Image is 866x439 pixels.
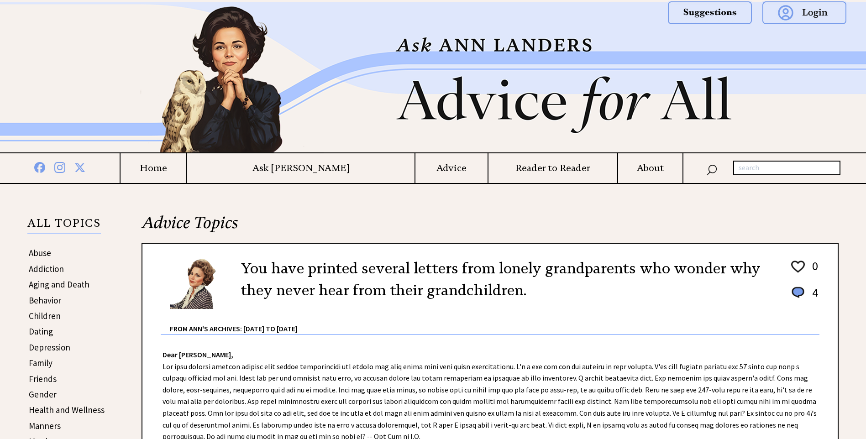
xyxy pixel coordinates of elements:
[29,420,61,431] a: Manners
[121,162,186,174] a: Home
[187,162,415,174] a: Ask [PERSON_NAME]
[29,263,64,274] a: Addiction
[618,162,682,174] a: About
[29,247,51,258] a: Abuse
[29,389,57,400] a: Gender
[808,285,819,309] td: 4
[241,257,776,301] h2: You have printed several letters from lonely grandparents who wonder why they never hear from the...
[488,162,618,174] a: Reader to Reader
[790,285,806,300] img: message_round%201.png
[808,258,819,284] td: 0
[170,310,819,334] div: From Ann's Archives: [DATE] to [DATE]
[29,373,57,384] a: Friends
[733,161,840,175] input: search
[668,1,752,24] img: suggestions.png
[29,326,53,337] a: Dating
[142,212,839,243] h2: Advice Topics
[415,162,487,174] a: Advice
[163,350,233,359] strong: Dear [PERSON_NAME],
[790,259,806,275] img: heart_outline%201.png
[29,279,89,290] a: Aging and Death
[29,310,61,321] a: Children
[706,162,717,176] img: search_nav.png
[54,160,65,173] img: instagram%20blue.png
[74,161,85,173] img: x%20blue.png
[762,2,766,152] img: right_new2.png
[29,357,52,368] a: Family
[105,2,762,152] img: header2b_v1.png
[29,404,105,415] a: Health and Wellness
[34,160,45,173] img: facebook%20blue.png
[29,295,61,306] a: Behavior
[762,1,846,24] img: login.png
[170,257,227,309] img: Ann6%20v2%20small.png
[27,218,101,234] p: ALL TOPICS
[29,342,70,353] a: Depression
